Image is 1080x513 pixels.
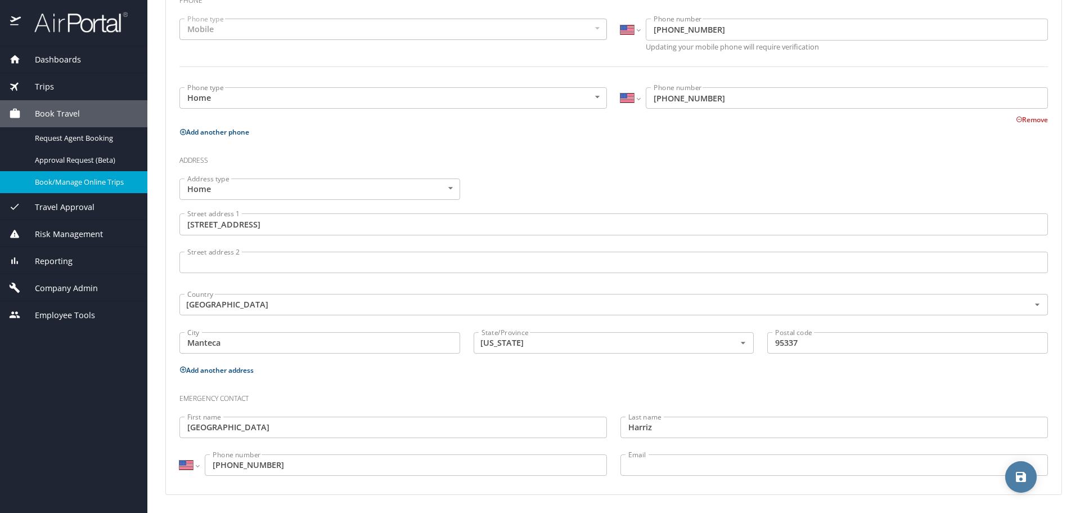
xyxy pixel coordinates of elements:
span: Request Agent Booking [35,133,134,144]
span: Trips [21,81,54,93]
button: Remove [1016,115,1048,124]
div: Home [179,87,607,109]
span: Book/Manage Online Trips [35,177,134,188]
span: Book Travel [21,108,80,120]
button: Add another phone [179,127,249,137]
span: Reporting [21,255,73,267]
button: Open [736,336,750,350]
h3: Emergency contact [179,386,1048,405]
div: Mobile [179,19,607,40]
img: airportal-logo.png [22,11,128,33]
span: Approval Request (Beta) [35,155,134,166]
button: Add another address [179,365,254,375]
h3: Address [179,148,1048,167]
button: save [1005,461,1037,493]
button: Open [1030,298,1044,311]
p: Updating your mobile phone will require verification [646,43,1048,51]
span: Company Admin [21,282,98,295]
span: Risk Management [21,228,103,240]
span: Dashboards [21,53,81,66]
span: Travel Approval [21,201,94,213]
span: Employee Tools [21,309,95,322]
img: icon-airportal.png [10,11,22,33]
div: Home [179,179,460,200]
